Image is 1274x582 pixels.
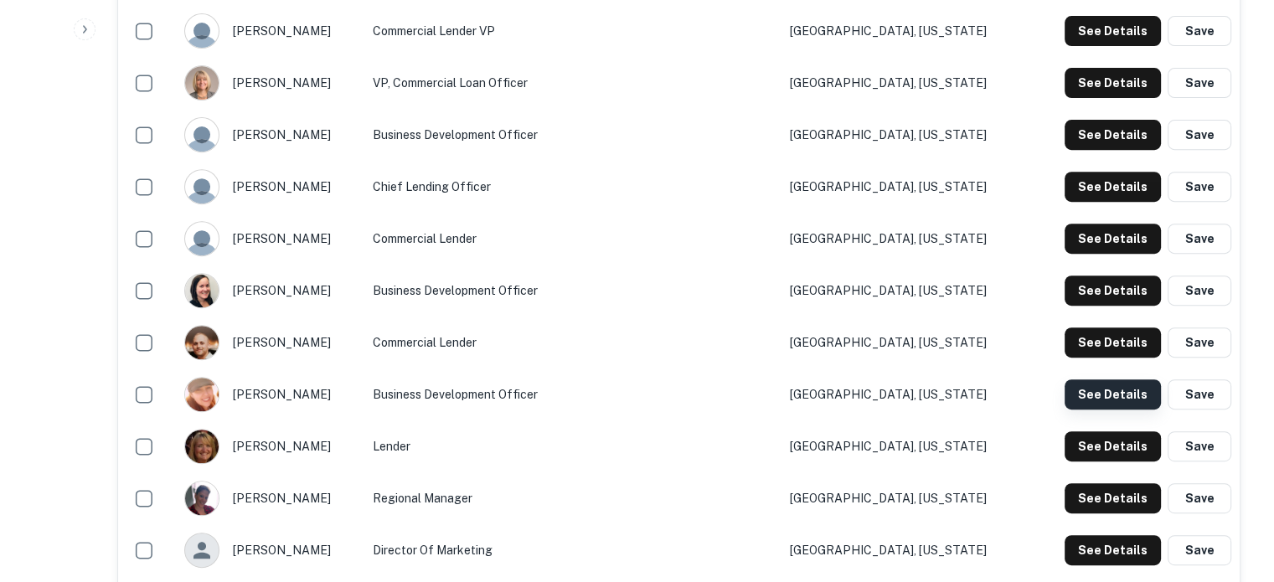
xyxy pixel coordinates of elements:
[1168,483,1231,513] button: Save
[364,420,781,472] td: Lender
[184,65,356,100] div: [PERSON_NAME]
[184,481,356,516] div: [PERSON_NAME]
[781,265,1028,317] td: [GEOGRAPHIC_DATA], [US_STATE]
[1065,172,1161,202] button: See Details
[1168,276,1231,306] button: Save
[184,221,356,256] div: [PERSON_NAME]
[781,5,1028,57] td: [GEOGRAPHIC_DATA], [US_STATE]
[364,317,781,368] td: Commercial Lender
[184,377,356,412] div: [PERSON_NAME]
[781,317,1028,368] td: [GEOGRAPHIC_DATA], [US_STATE]
[185,482,219,515] img: 1693354970392
[364,524,781,576] td: Director of Marketing
[185,118,219,152] img: 9c8pery4andzj6ohjkjp54ma2
[1168,172,1231,202] button: Save
[185,274,219,307] img: 1694453113856
[184,325,356,360] div: [PERSON_NAME]
[1190,448,1274,528] iframe: Chat Widget
[185,222,219,255] img: 9c8pery4andzj6ohjkjp54ma2
[1065,327,1161,358] button: See Details
[1168,16,1231,46] button: Save
[185,430,219,463] img: 1516763227527
[1065,535,1161,565] button: See Details
[364,472,781,524] td: Regional Manager
[364,57,781,109] td: VP, Commercial Loan Officer
[184,169,356,204] div: [PERSON_NAME]
[781,420,1028,472] td: [GEOGRAPHIC_DATA], [US_STATE]
[184,13,356,49] div: [PERSON_NAME]
[185,66,219,100] img: 1517001395545
[364,161,781,213] td: Chief Lending Officer
[1065,224,1161,254] button: See Details
[1065,431,1161,461] button: See Details
[1168,431,1231,461] button: Save
[1168,379,1231,409] button: Save
[1168,224,1231,254] button: Save
[1168,68,1231,98] button: Save
[1168,327,1231,358] button: Save
[184,533,356,568] div: [PERSON_NAME]
[184,429,356,464] div: [PERSON_NAME]
[781,57,1028,109] td: [GEOGRAPHIC_DATA], [US_STATE]
[781,161,1028,213] td: [GEOGRAPHIC_DATA], [US_STATE]
[1168,120,1231,150] button: Save
[364,109,781,161] td: Business Development Officer
[364,368,781,420] td: Business Development Officer
[364,5,781,57] td: Commercial Lender VP
[1065,120,1161,150] button: See Details
[1065,68,1161,98] button: See Details
[1168,535,1231,565] button: Save
[184,117,356,152] div: [PERSON_NAME]
[185,326,219,359] img: 1688651076767
[1065,483,1161,513] button: See Details
[1065,379,1161,409] button: See Details
[185,14,219,48] img: 9c8pery4andzj6ohjkjp54ma2
[1065,16,1161,46] button: See Details
[781,109,1028,161] td: [GEOGRAPHIC_DATA], [US_STATE]
[184,273,356,308] div: [PERSON_NAME]
[364,265,781,317] td: Business Development Officer
[781,524,1028,576] td: [GEOGRAPHIC_DATA], [US_STATE]
[364,213,781,265] td: Commercial Lender
[781,368,1028,420] td: [GEOGRAPHIC_DATA], [US_STATE]
[781,213,1028,265] td: [GEOGRAPHIC_DATA], [US_STATE]
[185,170,219,203] img: 9c8pery4andzj6ohjkjp54ma2
[781,472,1028,524] td: [GEOGRAPHIC_DATA], [US_STATE]
[185,378,219,411] img: 1600450463836
[1065,276,1161,306] button: See Details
